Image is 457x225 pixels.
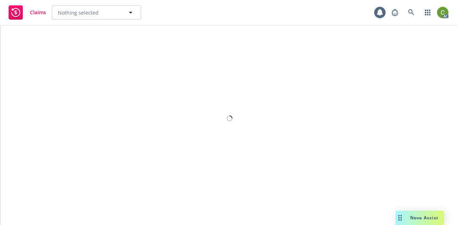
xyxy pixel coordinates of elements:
[396,211,405,225] div: Drag to move
[404,5,418,20] a: Search
[52,5,141,20] button: Nothing selected
[396,211,444,225] button: Nova Assist
[421,5,435,20] a: Switch app
[58,9,99,16] span: Nothing selected
[410,215,438,221] span: Nova Assist
[388,5,402,20] a: Report a Bug
[30,10,46,15] span: Claims
[437,7,448,18] img: photo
